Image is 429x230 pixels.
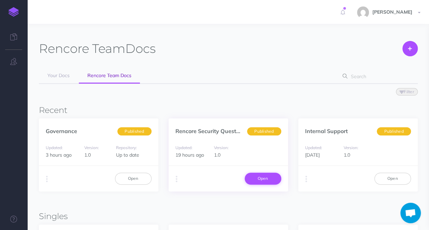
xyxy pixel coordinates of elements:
[84,145,99,150] small: Version:
[79,68,140,84] a: Rencore Team Docs
[214,152,220,158] span: 1.0
[305,174,307,184] i: More actions
[344,152,350,158] span: 1.0
[348,70,407,83] input: Search
[9,7,19,17] img: logo-mark.svg
[39,68,78,83] a: Your Docs
[175,128,240,134] a: Rencore Security Quest...
[305,152,320,158] span: [DATE]
[46,128,77,134] a: Governance
[400,203,421,223] div: Open chat
[46,152,72,158] span: 3 hours ago
[369,9,416,15] span: [PERSON_NAME]
[39,41,125,56] span: Rencore Team
[305,145,322,150] small: Updated:
[84,152,91,158] span: 1.0
[305,128,348,134] a: Internal Support
[344,145,358,150] small: Version:
[245,173,281,184] a: Open
[46,145,63,150] small: Updated:
[175,145,192,150] small: Updated:
[39,41,156,56] h1: Docs
[47,72,70,78] span: Your Docs
[46,174,48,184] i: More actions
[115,173,152,184] a: Open
[396,88,418,96] button: Filter
[175,152,204,158] span: 19 hours ago
[214,145,229,150] small: Version:
[87,72,131,78] span: Rencore Team Docs
[39,212,418,221] h3: Singles
[176,174,177,184] i: More actions
[39,106,418,115] h3: Recent
[357,6,369,18] img: eb99cf192d65cc984a4b1d899df0479b.jpg
[374,173,411,184] a: Open
[116,152,139,158] span: Up to date
[116,145,137,150] small: Repository:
